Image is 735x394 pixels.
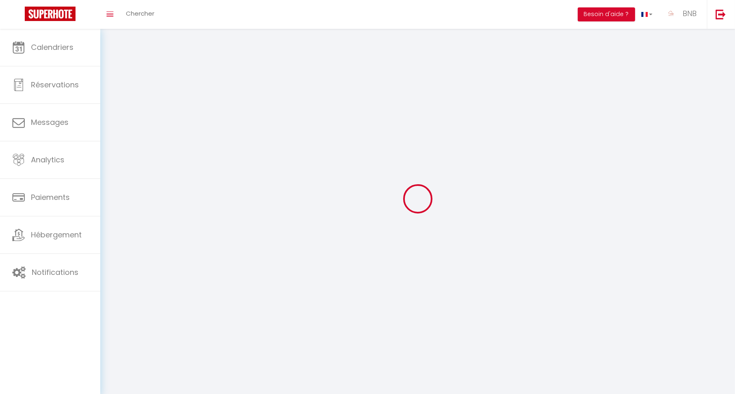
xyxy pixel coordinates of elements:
[32,267,78,277] span: Notifications
[31,230,82,240] span: Hébergement
[716,9,726,19] img: logout
[31,155,64,165] span: Analytics
[578,7,635,21] button: Besoin d'aide ?
[31,42,73,52] span: Calendriers
[665,7,677,20] img: ...
[126,9,154,18] span: Chercher
[31,117,69,127] span: Messages
[7,3,31,28] button: Ouvrir le widget de chat LiveChat
[683,8,697,19] span: BNB
[31,80,79,90] span: Réservations
[25,7,76,21] img: Super Booking
[31,192,70,202] span: Paiements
